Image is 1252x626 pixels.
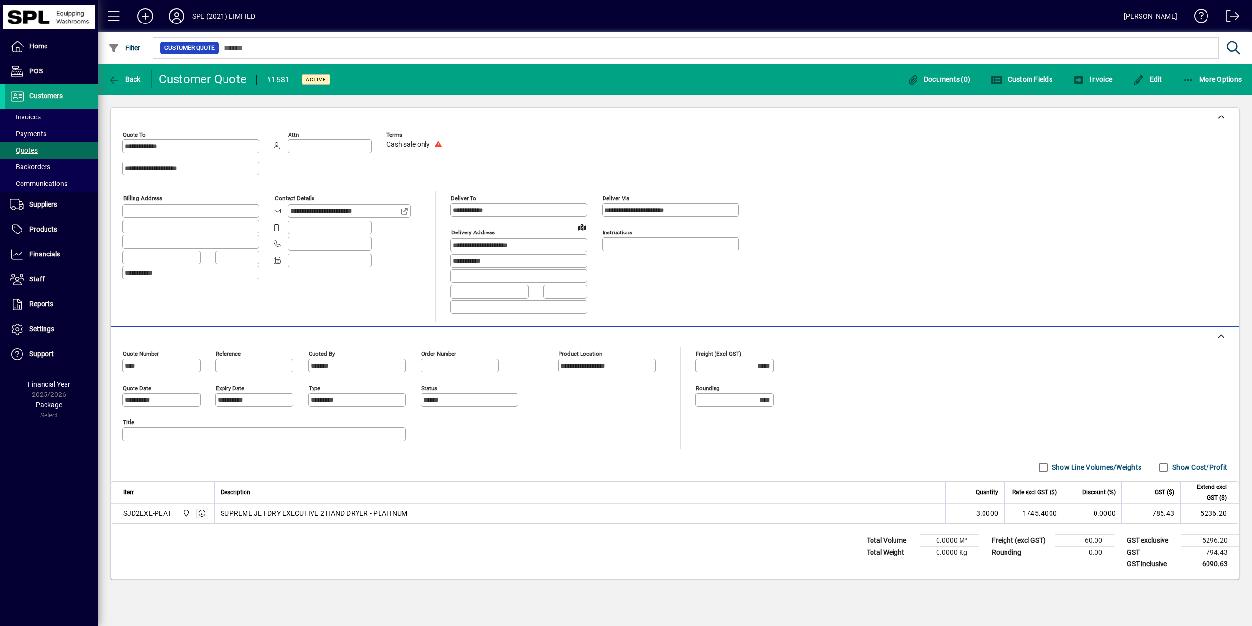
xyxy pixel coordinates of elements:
span: Communications [10,180,67,187]
span: GST ($) [1155,487,1174,498]
td: Total Volume [862,534,920,546]
span: Package [36,401,62,409]
span: Invoice [1073,75,1112,83]
span: Suppliers [29,200,57,208]
span: Documents (0) [907,75,970,83]
a: Backorders [5,159,98,175]
mat-label: Rounding [696,384,719,391]
div: SJD2EXE-PLAT [123,509,171,518]
mat-label: Deliver To [451,195,476,202]
button: Profile [161,7,192,25]
span: SUPREME JET DRY EXECUTIVE 2 HAND DRYER - PLATINUM [221,509,407,518]
div: Customer Quote [159,71,247,87]
td: Rounding [987,546,1055,558]
button: Invoice [1071,70,1115,88]
td: 5236.20 [1180,504,1239,523]
span: Filter [108,44,141,52]
mat-label: Freight (excl GST) [696,350,741,357]
span: Quantity [976,487,998,498]
span: Back [108,75,141,83]
a: View on map [574,219,590,234]
button: Add [130,7,161,25]
td: GST [1122,546,1181,558]
a: Financials [5,242,98,267]
td: Freight (excl GST) [987,534,1055,546]
td: GST inclusive [1122,558,1181,570]
mat-label: Quoted by [309,350,335,357]
span: Active [306,76,326,83]
span: Customers [29,92,63,100]
a: Home [5,34,98,59]
span: POS [29,67,43,75]
td: 785.43 [1121,504,1180,523]
button: More Options [1180,70,1245,88]
span: Item [123,487,135,498]
mat-label: Reference [216,350,241,357]
a: Suppliers [5,192,98,217]
mat-label: Product location [559,350,602,357]
span: Support [29,350,54,358]
mat-label: Attn [288,131,299,138]
mat-label: Order number [421,350,456,357]
span: Reports [29,300,53,308]
span: Financials [29,250,60,258]
td: 794.43 [1181,546,1239,558]
mat-label: Quote To [123,131,146,138]
mat-label: Instructions [603,229,632,236]
span: Terms [386,132,445,138]
button: Edit [1130,70,1164,88]
label: Show Line Volumes/Weights [1050,463,1141,472]
td: GST exclusive [1122,534,1181,546]
mat-label: Quote number [123,350,159,357]
span: Customer Quote [164,43,215,53]
td: Total Weight [862,546,920,558]
app-page-header-button: Back [98,70,152,88]
button: Custom Fields [988,70,1055,88]
span: Home [29,42,47,50]
span: Backorders [10,163,50,171]
mat-label: Expiry date [216,384,244,391]
div: [PERSON_NAME] [1124,8,1177,24]
span: Cash sale only [386,141,430,149]
span: Edit [1133,75,1162,83]
mat-label: Title [123,418,134,425]
td: 0.00 [1055,546,1114,558]
span: Discount (%) [1082,487,1116,498]
span: Quotes [10,146,38,154]
td: 60.00 [1055,534,1114,546]
button: Filter [106,39,143,57]
td: 0.0000 [1063,504,1121,523]
a: Reports [5,292,98,317]
button: Back [106,70,143,88]
span: 3.0000 [976,509,999,518]
div: SPL (2021) LIMITED [192,8,255,24]
a: POS [5,59,98,84]
mat-label: Deliver via [603,195,629,202]
label: Show Cost/Profit [1170,463,1227,472]
span: Payments [10,130,46,138]
mat-label: Quote date [123,384,151,391]
a: Products [5,217,98,242]
td: 0.0000 M³ [920,534,979,546]
span: Extend excl GST ($) [1186,482,1227,503]
td: 6090.63 [1181,558,1239,570]
span: Financial Year [28,380,70,388]
a: Knowledge Base [1187,2,1208,34]
button: Documents (0) [904,70,973,88]
span: Invoices [10,113,41,121]
a: Communications [5,175,98,192]
span: Products [29,225,57,233]
div: 1745.4000 [1010,509,1057,518]
span: Rate excl GST ($) [1012,487,1057,498]
a: Quotes [5,142,98,159]
span: Custom Fields [991,75,1052,83]
a: Logout [1218,2,1240,34]
div: #1581 [267,72,290,88]
td: 0.0000 Kg [920,546,979,558]
td: 5296.20 [1181,534,1239,546]
a: Staff [5,267,98,292]
mat-label: Type [309,384,320,391]
a: Settings [5,317,98,342]
span: Settings [29,325,54,333]
mat-label: Status [421,384,437,391]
